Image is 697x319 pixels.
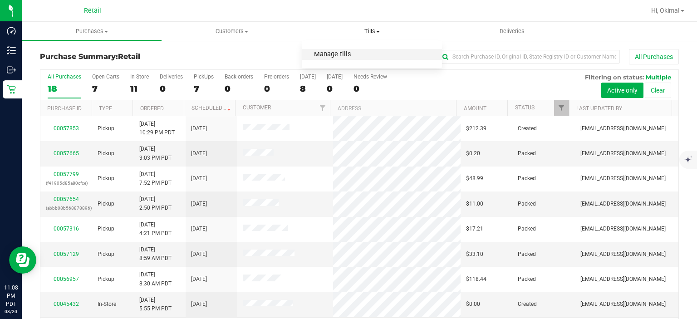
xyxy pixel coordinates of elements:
span: Pickup [98,174,114,183]
span: [EMAIL_ADDRESS][DOMAIN_NAME] [580,250,666,259]
span: [EMAIL_ADDRESS][DOMAIN_NAME] [580,300,666,309]
span: $0.00 [466,300,480,309]
div: Pre-orders [264,74,289,80]
inline-svg: Retail [7,85,16,94]
div: Deliveries [160,74,183,80]
span: $33.10 [466,250,483,259]
span: [DATE] 3:03 PM PDT [139,145,172,162]
span: $118.44 [466,275,486,284]
button: Active only [601,83,643,98]
span: $17.21 [466,225,483,233]
a: Tills Manage tills [302,22,442,41]
span: [EMAIL_ADDRESS][DOMAIN_NAME] [580,174,666,183]
a: Customers [162,22,302,41]
span: Purchases [22,27,162,35]
span: [DATE] [191,300,207,309]
div: In Store [130,74,149,80]
span: [EMAIL_ADDRESS][DOMAIN_NAME] [580,124,666,133]
span: Multiple [646,74,671,81]
span: [DATE] [191,225,207,233]
span: [EMAIL_ADDRESS][DOMAIN_NAME] [580,225,666,233]
inline-svg: Outbound [7,65,16,74]
span: Retail [84,7,101,15]
a: Purchases [22,22,162,41]
span: $11.00 [466,200,483,208]
span: Packed [518,174,536,183]
span: [DATE] [191,124,207,133]
a: Filter [554,100,569,116]
p: (abbb08b568878896) [46,204,87,212]
span: Retail [118,52,140,61]
div: Needs Review [353,74,387,80]
div: 0 [225,83,253,94]
a: 00045432 [54,301,79,307]
span: Hi, Okima! [651,7,680,14]
span: In-Store [98,300,116,309]
input: Search Purchase ID, Original ID, State Registry ID or Customer Name... [438,50,620,64]
div: [DATE] [300,74,316,80]
a: Deliveries [442,22,582,41]
span: [DATE] [191,250,207,259]
span: Deliveries [487,27,537,35]
span: $0.20 [466,149,480,158]
span: Pickup [98,250,114,259]
div: 18 [48,83,81,94]
div: 0 [264,83,289,94]
a: Customer [243,104,271,111]
span: [EMAIL_ADDRESS][DOMAIN_NAME] [580,275,666,284]
span: Filtering on status: [585,74,644,81]
span: [DATE] [191,200,207,208]
a: Amount [464,105,486,112]
iframe: Resource center [9,246,36,274]
span: [EMAIL_ADDRESS][DOMAIN_NAME] [580,149,666,158]
a: 00057799 [54,171,79,177]
span: Pickup [98,200,114,208]
div: PickUps [194,74,214,80]
a: 00057853 [54,125,79,132]
span: [DATE] 2:50 PM PDT [139,195,172,212]
span: $212.39 [466,124,486,133]
a: Status [515,104,535,111]
span: $48.99 [466,174,483,183]
a: Scheduled [191,105,233,111]
a: 00057316 [54,226,79,232]
span: Packed [518,275,536,284]
div: [DATE] [327,74,343,80]
span: [DATE] [191,149,207,158]
inline-svg: Inventory [7,46,16,55]
span: [DATE] 7:52 PM PDT [139,170,172,187]
div: 8 [300,83,316,94]
span: Pickup [98,124,114,133]
span: [EMAIL_ADDRESS][DOMAIN_NAME] [580,200,666,208]
span: [DATE] 4:21 PM PDT [139,221,172,238]
div: Back-orders [225,74,253,80]
p: (f41905d85a80cfce) [46,179,87,187]
span: Packed [518,250,536,259]
a: 00057665 [54,150,79,157]
span: [DATE] 5:55 PM PDT [139,296,172,313]
div: 0 [353,83,387,94]
span: Packed [518,225,536,233]
span: Packed [518,200,536,208]
a: Type [99,105,112,112]
div: Open Carts [92,74,119,80]
span: [DATE] [191,174,207,183]
div: 7 [194,83,214,94]
a: Last Updated By [576,105,622,112]
a: 00056957 [54,276,79,282]
div: 11 [130,83,149,94]
span: Manage tills [302,51,363,59]
span: Customers [162,27,302,35]
span: Pickup [98,149,114,158]
span: Packed [518,149,536,158]
button: All Purchases [629,49,679,64]
div: 7 [92,83,119,94]
a: Filter [315,100,330,116]
inline-svg: Dashboard [7,26,16,35]
span: [DATE] 10:29 PM PDT [139,120,175,137]
a: Purchase ID [47,105,82,112]
div: All Purchases [48,74,81,80]
span: [DATE] 8:30 AM PDT [139,270,172,288]
span: Created [518,300,537,309]
span: Created [518,124,537,133]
